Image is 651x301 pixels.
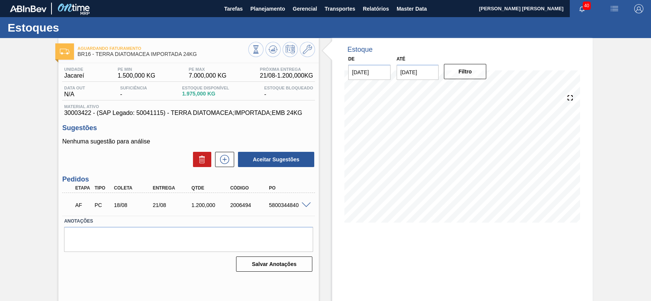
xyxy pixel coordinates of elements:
span: Próxima Entrega [260,67,313,72]
button: Notificações [570,3,594,14]
button: Atualizar Gráfico [265,42,281,57]
span: Master Data [397,4,427,13]
div: Tipo [93,185,113,191]
div: Excluir Sugestões [189,152,211,167]
span: Material ativo [64,104,313,109]
button: Ir ao Master Data / Geral [300,42,315,57]
span: Unidade [64,67,84,72]
div: N/A [62,86,87,98]
div: 21/08/2025 [151,202,194,208]
label: Até [397,56,405,62]
button: Salvar Anotações [236,256,312,272]
button: Programar Estoque [283,42,298,57]
h3: Pedidos [62,175,315,183]
span: Jacareí [64,72,84,79]
div: 5800344840 [267,202,310,208]
span: Data out [64,86,85,90]
p: Nenhuma sugestão para análise [62,138,315,145]
span: 1.500,000 KG [117,72,155,79]
div: 2006494 [228,202,272,208]
h1: Estoques [8,23,143,32]
span: PE MIN [117,67,155,72]
div: Entrega [151,185,194,191]
span: Transportes [325,4,355,13]
div: 1.200,000 [190,202,233,208]
div: 18/08/2025 [112,202,155,208]
div: Aceitar Sugestões [234,151,315,168]
span: 40 [583,2,591,10]
button: Aceitar Sugestões [238,152,314,167]
div: Pedido de Compra [93,202,113,208]
input: dd/mm/yyyy [397,65,439,80]
div: Estoque [347,46,373,54]
div: Aguardando Faturamento [73,197,93,213]
h3: Sugestões [62,124,315,132]
div: Código [228,185,272,191]
span: Tarefas [224,4,243,13]
span: Planejamento [250,4,285,13]
p: AF [75,202,91,208]
span: Estoque Bloqueado [264,86,313,90]
div: - [262,86,315,98]
span: 7.000,000 KG [189,72,227,79]
label: De [348,56,355,62]
input: dd/mm/yyyy [348,65,391,80]
div: Coleta [112,185,155,191]
span: 1.975,000 KG [182,91,229,97]
button: Filtro [444,64,486,79]
span: PE MAX [189,67,227,72]
img: Ícone [60,49,69,54]
span: Suficiência [120,86,147,90]
span: Estoque Disponível [182,86,229,90]
img: userActions [610,4,619,13]
span: 30003422 - (SAP Legado: 50041115) - TERRA DIATOMACEA;IMPORTADA;EMB 24KG [64,110,313,116]
div: Qtde [190,185,233,191]
span: Aguardando Faturamento [77,46,248,51]
button: Visão Geral dos Estoques [248,42,264,57]
img: Logout [634,4,643,13]
div: PO [267,185,310,191]
span: Gerencial [293,4,317,13]
span: 21/08 - 1.200,000 KG [260,72,313,79]
div: Etapa [73,185,93,191]
span: Relatórios [363,4,389,13]
label: Anotações [64,216,313,227]
span: BR16 - TERRA DIATOMACEA IMPORTADA 24KG [77,51,248,57]
div: - [118,86,149,98]
div: Nova sugestão [211,152,234,167]
img: TNhmsLtSVTkK8tSr43FrP2fwEKptu5GPRR3wAAAABJRU5ErkJggg== [10,5,47,12]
